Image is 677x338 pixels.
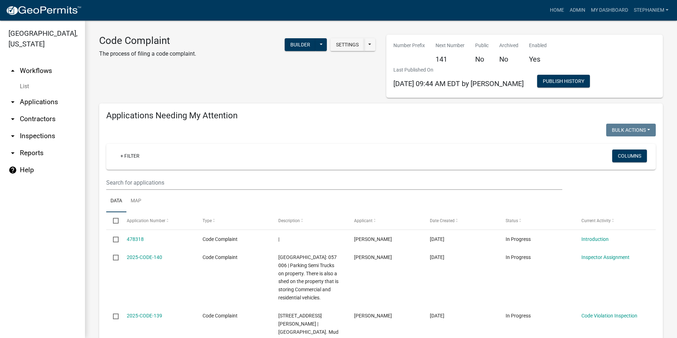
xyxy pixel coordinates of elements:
[581,313,637,319] a: Code Violation Inspection
[106,212,120,229] datatable-header-cell: Select
[499,212,575,229] datatable-header-cell: Status
[106,111,656,121] h4: Applications Needing My Attention
[430,218,455,223] span: Date Created
[475,42,489,49] p: Public
[8,149,17,157] i: arrow_drop_down
[203,236,238,242] span: Code Complaint
[475,55,489,63] h5: No
[278,218,300,223] span: Description
[430,254,444,260] span: 09/10/2025
[354,218,372,223] span: Applicant
[393,79,524,88] span: [DATE] 09:44 AM EDT by [PERSON_NAME]
[430,236,444,242] span: 09/15/2025
[436,42,465,49] p: Next Number
[581,236,609,242] a: Introduction
[272,212,347,229] datatable-header-cell: Description
[354,254,392,260] span: Stephanie Morris
[547,4,567,17] a: Home
[203,218,212,223] span: Type
[354,236,392,242] span: Stephanie Morris
[115,150,145,162] a: + Filter
[430,313,444,319] span: 09/10/2025
[506,254,531,260] span: In Progress
[8,67,17,75] i: arrow_drop_up
[99,35,196,47] h3: Code Complaint
[8,98,17,106] i: arrow_drop_down
[106,190,126,213] a: Data
[127,218,165,223] span: Application Number
[436,55,465,63] h5: 141
[499,42,518,49] p: Archived
[567,4,588,17] a: Admin
[126,190,146,213] a: Map
[106,175,562,190] input: Search for applications
[8,115,17,123] i: arrow_drop_down
[330,38,364,51] button: Settings
[120,212,195,229] datatable-header-cell: Application Number
[575,212,650,229] datatable-header-cell: Current Activity
[529,42,547,49] p: Enabled
[537,75,590,88] button: Publish History
[588,4,631,17] a: My Dashboard
[203,313,238,319] span: Code Complaint
[8,166,17,174] i: help
[581,218,611,223] span: Current Activity
[499,55,518,63] h5: No
[127,313,162,319] a: 2025-CODE-139
[393,42,425,49] p: Number Prefix
[537,79,590,85] wm-modal-confirm: Workflow Publish History
[278,236,279,242] span: |
[612,150,647,162] button: Columns
[127,254,162,260] a: 2025-CODE-140
[8,132,17,140] i: arrow_drop_down
[606,124,656,136] button: Bulk Actions
[347,212,423,229] datatable-header-cell: Applicant
[99,50,196,58] p: The process of filing a code complaint.
[285,38,316,51] button: Builder
[278,254,338,300] span: RiverView Rd Parcel: 057 006 | Parking Semi Trucks on property. There is also a shed on the prope...
[581,254,630,260] a: Inspector Assignment
[203,254,238,260] span: Code Complaint
[354,313,392,319] span: Stephanie Morris
[506,313,531,319] span: In Progress
[529,55,547,63] h5: Yes
[506,236,531,242] span: In Progress
[393,66,524,74] p: Last Published On
[127,236,144,242] a: 478318
[631,4,671,17] a: StephanieM
[423,212,499,229] datatable-header-cell: Date Created
[195,212,271,229] datatable-header-cell: Type
[506,218,518,223] span: Status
